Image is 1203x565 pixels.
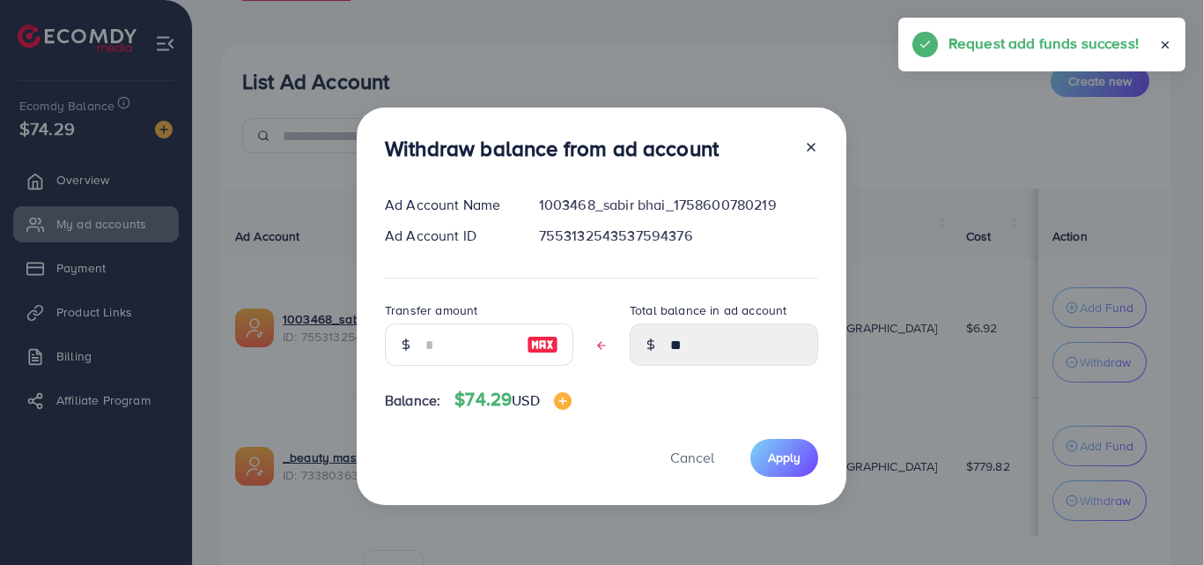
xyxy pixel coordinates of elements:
[385,136,719,161] h3: Withdraw balance from ad account
[554,392,572,410] img: image
[512,390,539,410] span: USD
[385,301,477,319] label: Transfer amount
[454,389,571,411] h4: $74.29
[527,334,558,355] img: image
[750,439,818,477] button: Apply
[385,390,440,411] span: Balance:
[670,448,714,467] span: Cancel
[525,195,832,215] div: 1003468_sabir bhai_1758600780219
[948,32,1139,55] h5: Request add funds success!
[768,449,801,466] span: Apply
[371,226,525,246] div: Ad Account ID
[371,195,525,215] div: Ad Account Name
[1128,486,1190,552] iframe: Chat
[648,439,736,477] button: Cancel
[630,301,786,319] label: Total balance in ad account
[525,226,832,246] div: 7553132543537594376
